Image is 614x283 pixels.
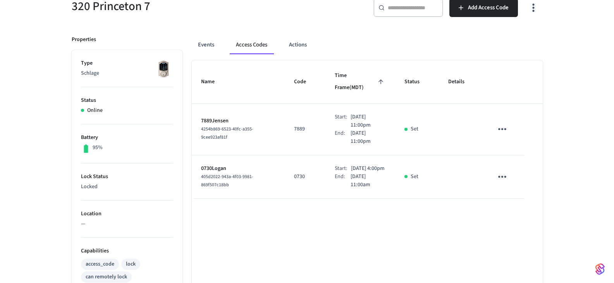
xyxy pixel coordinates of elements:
div: End: [335,129,351,146]
p: Capabilities [81,247,173,255]
p: 0730Logan [201,165,275,173]
p: Set [411,125,418,133]
p: 7889 [294,125,316,133]
p: — [81,220,173,228]
p: Locked [81,183,173,191]
p: [DATE] 11:00pm [351,113,386,129]
div: Start: [335,113,351,129]
span: Name [201,76,225,88]
p: Location [81,210,173,218]
button: Events [192,36,220,54]
p: 7889Jensen [201,117,275,125]
div: can remotely lock [86,273,127,281]
div: lock [126,260,136,268]
img: SeamLogoGradient.69752ec5.svg [595,263,605,275]
p: 0730 [294,173,316,181]
span: Details [448,76,475,88]
div: Start: [335,165,351,173]
p: 95% [93,144,103,152]
span: Status [404,76,430,88]
p: Properties [72,36,96,44]
p: Type [81,59,173,67]
p: [DATE] 11:00pm [351,129,386,146]
span: Time Frame(MDT) [335,70,386,94]
table: sticky table [192,60,543,199]
p: Online [87,106,103,115]
span: Add Access Code [468,3,509,13]
button: Actions [283,36,313,54]
p: [DATE] 11:00am [351,173,386,189]
p: Set [411,173,418,181]
p: Battery [81,134,173,142]
button: Access Codes [230,36,273,54]
p: Lock Status [81,173,173,181]
p: Schlage [81,69,173,77]
div: ant example [192,36,543,54]
img: Schlage Sense Smart Deadbolt with Camelot Trim, Front [154,59,173,79]
p: Status [81,96,173,105]
div: End: [335,173,351,189]
span: 405d2022-943a-4f03-9981-869f507c18bb [201,173,253,188]
div: access_code [86,260,114,268]
span: 4254b869-6523-40fc-a355-9cee923af81f [201,126,253,141]
span: Code [294,76,316,88]
p: [DATE] 4:00pm [351,165,385,173]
